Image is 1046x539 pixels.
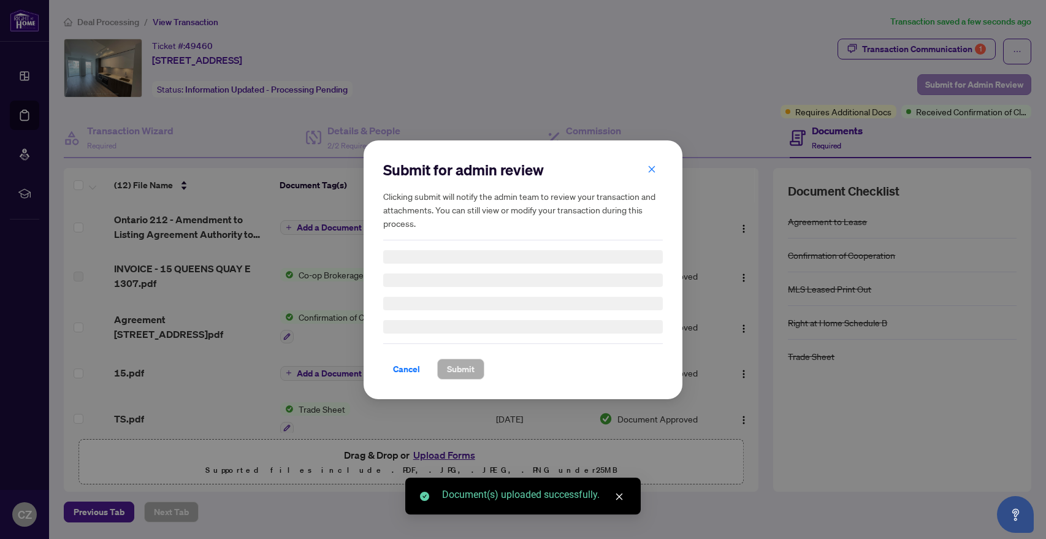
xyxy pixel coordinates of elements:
span: Cancel [393,359,420,379]
h2: Submit for admin review [383,160,663,180]
span: check-circle [420,492,429,501]
button: Open asap [997,496,1034,533]
span: close [647,164,656,173]
div: Document(s) uploaded successfully. [442,487,626,502]
a: Close [613,490,626,503]
h5: Clicking submit will notify the admin team to review your transaction and attachments. You can st... [383,189,663,230]
button: Submit [437,359,484,380]
span: close [615,492,624,501]
button: Cancel [383,359,430,380]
